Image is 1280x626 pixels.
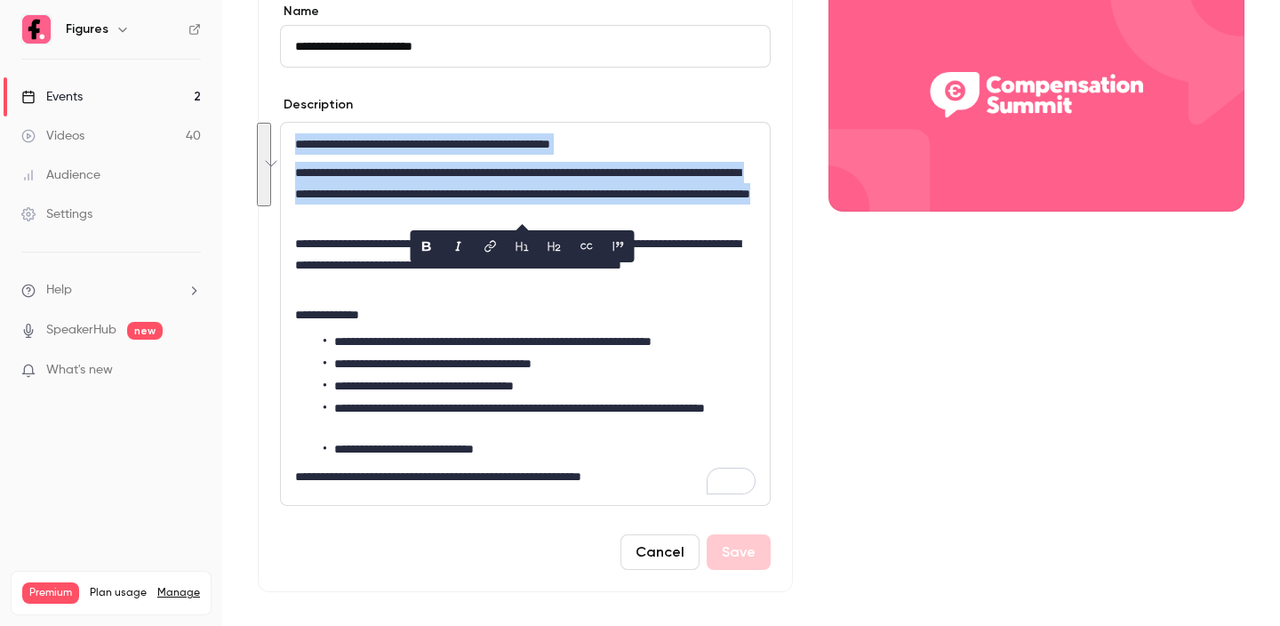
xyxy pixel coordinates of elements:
[21,205,92,223] div: Settings
[22,582,79,604] span: Premium
[21,88,83,106] div: Events
[21,166,100,184] div: Audience
[620,534,700,570] button: Cancel
[21,281,201,300] li: help-dropdown-opener
[180,363,201,379] iframe: Noticeable Trigger
[412,232,441,261] button: bold
[157,586,200,600] a: Manage
[280,3,771,20] label: Name
[444,232,473,261] button: italic
[46,361,113,380] span: What's new
[604,232,633,261] button: blockquote
[21,127,84,145] div: Videos
[280,96,353,114] label: Description
[22,15,51,44] img: Figures
[66,20,108,38] h6: Figures
[127,322,163,340] span: new
[281,123,770,505] div: To enrich screen reader interactions, please activate Accessibility in Grammarly extension settings
[46,281,72,300] span: Help
[280,122,771,506] section: description
[281,123,770,505] div: editor
[476,232,505,261] button: link
[90,586,147,600] span: Plan usage
[46,321,116,340] a: SpeakerHub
